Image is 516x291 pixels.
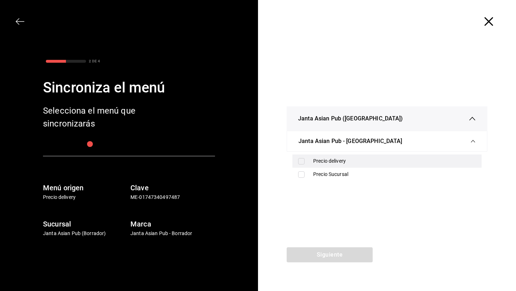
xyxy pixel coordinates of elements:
[313,171,476,178] div: Precio Sucursal
[43,104,158,130] div: Selecciona el menú que sincronizarás
[43,77,215,99] div: Sincroniza el menú
[298,114,403,123] span: Janta Asian Pub ([GEOGRAPHIC_DATA])
[130,194,215,201] p: ME-01747340497487
[89,58,100,64] div: 2 DE 4
[298,137,402,145] span: Janta Asian Pub - [GEOGRAPHIC_DATA]
[43,218,128,230] h6: Sucursal
[130,230,215,237] p: Janta Asian Pub - Borrador
[43,194,128,201] p: Precio delivery
[43,230,128,237] p: Janta Asian Pub (Borrador)
[313,157,476,165] div: Precio delivery
[43,182,128,194] h6: Menú origen
[130,182,215,194] h6: Clave
[130,218,215,230] h6: Marca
